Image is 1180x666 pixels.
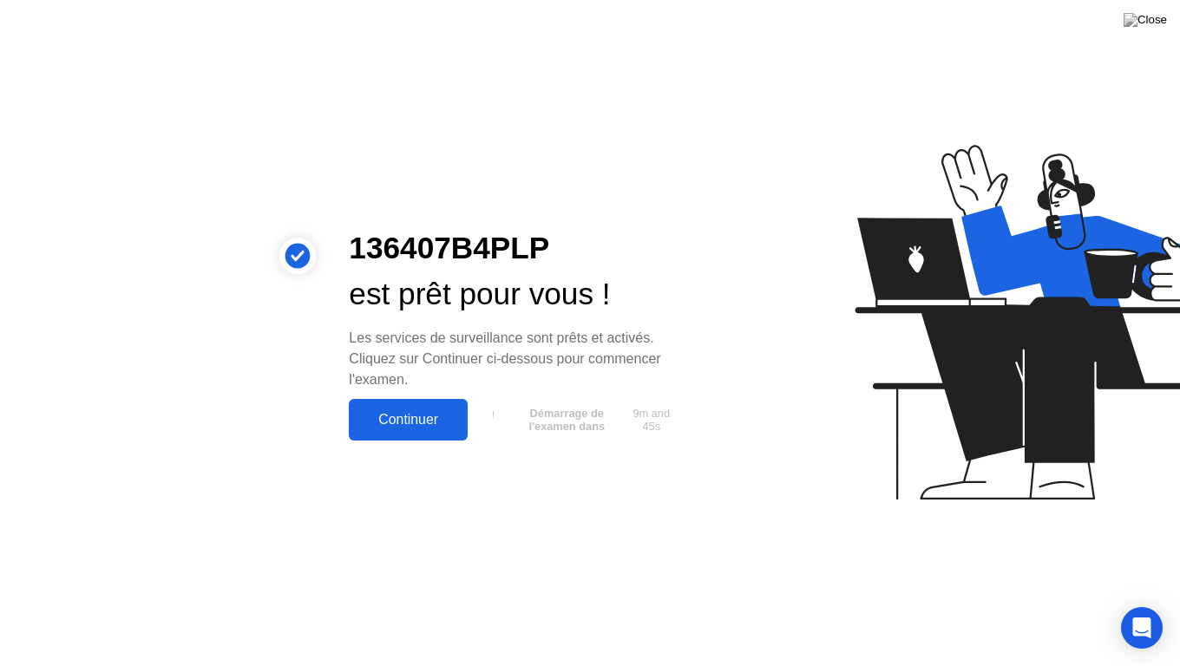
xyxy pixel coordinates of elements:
[349,225,680,271] div: 136407B4PLP
[629,407,674,433] span: 9m and 45s
[354,412,462,428] div: Continuer
[1124,13,1167,27] img: Close
[349,328,680,390] div: Les services de surveillance sont prêts et activés. Cliquez sur Continuer ci-dessous pour commenc...
[349,399,468,441] button: Continuer
[476,403,680,436] button: Démarrage de l'examen dans9m and 45s
[349,271,680,317] div: est prêt pour vous !
[1121,607,1163,649] div: Open Intercom Messenger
